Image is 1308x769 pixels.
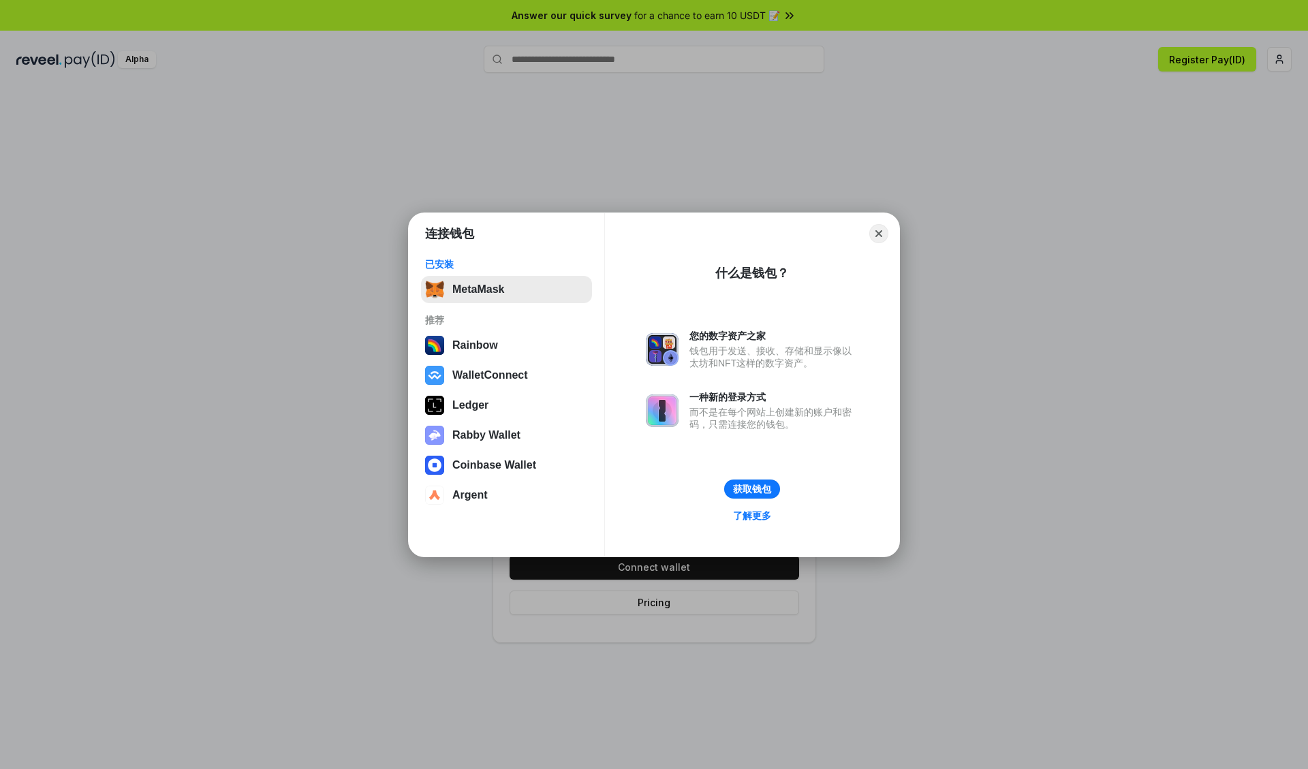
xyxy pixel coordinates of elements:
[715,265,789,281] div: 什么是钱包？
[425,314,588,326] div: 推荐
[425,336,444,355] img: svg+xml,%3Csvg%20width%3D%22120%22%20height%3D%22120%22%20viewBox%3D%220%200%20120%20120%22%20fil...
[733,509,771,522] div: 了解更多
[452,339,498,351] div: Rainbow
[421,482,592,509] button: Argent
[421,332,592,359] button: Rainbow
[452,399,488,411] div: Ledger
[421,392,592,419] button: Ledger
[724,480,780,499] button: 获取钱包
[689,406,858,430] div: 而不是在每个网站上创建新的账户和密码，只需连接您的钱包。
[421,422,592,449] button: Rabby Wallet
[646,333,679,366] img: svg+xml,%3Csvg%20xmlns%3D%22http%3A%2F%2Fwww.w3.org%2F2000%2Fsvg%22%20fill%3D%22none%22%20viewBox...
[452,369,528,381] div: WalletConnect
[452,489,488,501] div: Argent
[425,280,444,299] img: svg+xml,%3Csvg%20fill%3D%22none%22%20height%3D%2233%22%20viewBox%3D%220%200%2035%2033%22%20width%...
[452,429,520,441] div: Rabby Wallet
[421,362,592,389] button: WalletConnect
[689,345,858,369] div: 钱包用于发送、接收、存储和显示像以太坊和NFT这样的数字资产。
[452,459,536,471] div: Coinbase Wallet
[869,224,888,243] button: Close
[425,396,444,415] img: svg+xml,%3Csvg%20xmlns%3D%22http%3A%2F%2Fwww.w3.org%2F2000%2Fsvg%22%20width%3D%2228%22%20height%3...
[646,394,679,427] img: svg+xml,%3Csvg%20xmlns%3D%22http%3A%2F%2Fwww.w3.org%2F2000%2Fsvg%22%20fill%3D%22none%22%20viewBox...
[421,452,592,479] button: Coinbase Wallet
[425,426,444,445] img: svg+xml,%3Csvg%20xmlns%3D%22http%3A%2F%2Fwww.w3.org%2F2000%2Fsvg%22%20fill%3D%22none%22%20viewBox...
[425,456,444,475] img: svg+xml,%3Csvg%20width%3D%2228%22%20height%3D%2228%22%20viewBox%3D%220%200%2028%2028%22%20fill%3D...
[725,507,779,524] a: 了解更多
[425,366,444,385] img: svg+xml,%3Csvg%20width%3D%2228%22%20height%3D%2228%22%20viewBox%3D%220%200%2028%2028%22%20fill%3D...
[733,483,771,495] div: 获取钱包
[421,276,592,303] button: MetaMask
[425,486,444,505] img: svg+xml,%3Csvg%20width%3D%2228%22%20height%3D%2228%22%20viewBox%3D%220%200%2028%2028%22%20fill%3D...
[425,258,588,270] div: 已安装
[689,391,858,403] div: 一种新的登录方式
[425,225,474,242] h1: 连接钱包
[689,330,858,342] div: 您的数字资产之家
[452,283,504,296] div: MetaMask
